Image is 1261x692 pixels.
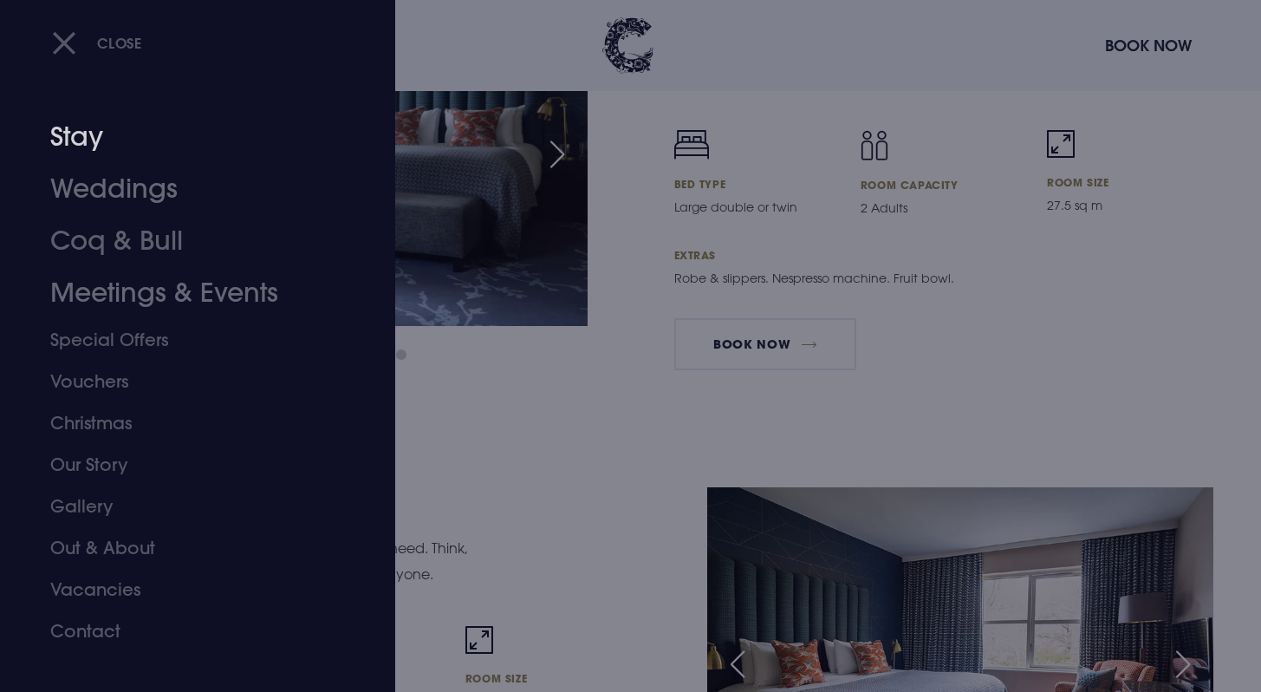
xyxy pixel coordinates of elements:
[50,569,324,610] a: Vacancies
[97,34,142,52] span: Close
[50,319,324,361] a: Special Offers
[50,444,324,486] a: Our Story
[50,402,324,444] a: Christmas
[50,610,324,652] a: Contact
[50,361,324,402] a: Vouchers
[50,267,324,319] a: Meetings & Events
[50,111,324,163] a: Stay
[50,486,324,527] a: Gallery
[50,215,324,267] a: Coq & Bull
[50,163,324,215] a: Weddings
[50,527,324,569] a: Out & About
[52,25,142,61] button: Close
